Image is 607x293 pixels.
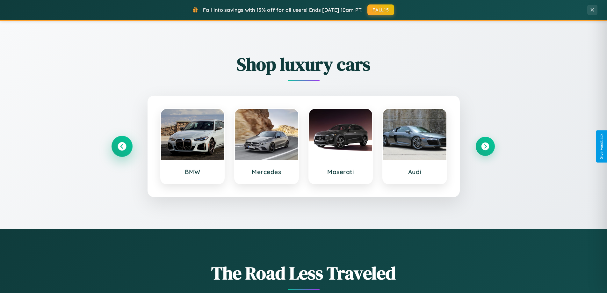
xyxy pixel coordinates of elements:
[112,261,495,285] h1: The Road Less Traveled
[315,168,366,176] h3: Maserati
[389,168,440,176] h3: Audi
[167,168,218,176] h3: BMW
[599,134,604,159] div: Give Feedback
[367,4,394,15] button: FALL15
[203,7,363,13] span: Fall into savings with 15% off for all users! Ends [DATE] 10am PT.
[112,52,495,77] h2: Shop luxury cars
[241,168,292,176] h3: Mercedes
